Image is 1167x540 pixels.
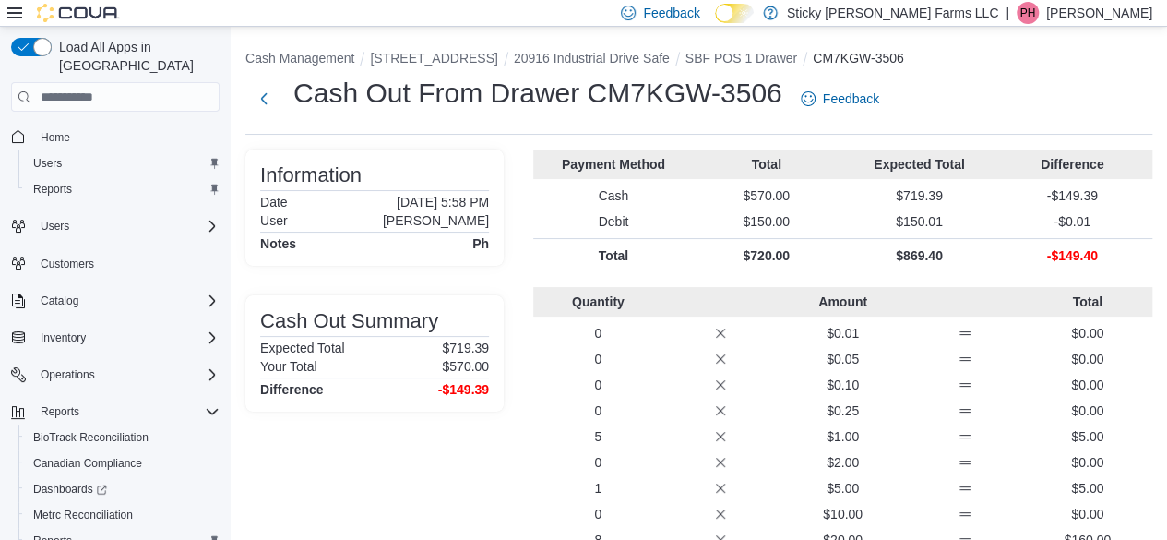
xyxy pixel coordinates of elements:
p: 0 [541,324,656,342]
button: CM7KGW-3506 [813,51,904,66]
p: [PERSON_NAME] [1046,2,1152,24]
h1: Cash Out From Drawer CM7KGW-3506 [293,75,782,112]
p: 5 [541,427,656,446]
span: Inventory [33,327,220,349]
a: Home [33,126,77,149]
button: SBF POS 1 Drawer [685,51,797,66]
span: Canadian Compliance [33,456,142,471]
button: Users [18,150,227,176]
p: $570.00 [442,359,489,374]
p: $720.00 [694,246,840,265]
p: | [1006,2,1009,24]
button: Users [4,213,227,239]
p: $869.40 [847,246,993,265]
span: Dark Mode [715,23,716,24]
p: 1 [541,479,656,498]
button: Reports [33,401,87,423]
span: Metrc Reconciliation [26,504,220,526]
button: Home [4,123,227,150]
span: Operations [41,367,95,382]
button: Reports [4,399,227,425]
p: $5.00 [1030,427,1145,446]
p: Amount [785,293,900,311]
a: Dashboards [26,478,114,500]
h4: Ph [472,236,489,251]
span: Catalog [41,294,78,308]
span: Operations [33,364,220,386]
div: Patti Hardee [1017,2,1039,24]
span: Load All Apps in [GEOGRAPHIC_DATA] [52,38,220,75]
button: [STREET_ADDRESS] [370,51,497,66]
p: $719.39 [442,341,489,355]
span: Reports [33,401,220,423]
a: BioTrack Reconciliation [26,426,156,449]
p: 0 [541,453,656,472]
button: Operations [33,364,102,386]
button: BioTrack Reconciliation [18,425,227,450]
p: Expected Total [847,155,993,174]
p: [PERSON_NAME] [383,213,489,228]
button: Next [245,80,282,117]
p: $719.39 [847,186,993,205]
span: BioTrack Reconciliation [33,430,149,445]
p: -$0.01 [999,212,1145,231]
p: Total [541,246,686,265]
p: $0.00 [1030,453,1145,472]
span: PH [1020,2,1036,24]
p: $5.00 [785,479,900,498]
p: Total [1030,293,1145,311]
p: $570.00 [694,186,840,205]
nav: An example of EuiBreadcrumbs [245,49,1152,71]
span: Reports [41,404,79,419]
p: Total [694,155,840,174]
h3: Cash Out Summary [260,310,438,332]
p: $0.00 [1030,505,1145,523]
p: $150.01 [847,212,993,231]
p: $0.00 [1030,350,1145,368]
button: Catalog [33,290,86,312]
button: Reports [18,176,227,202]
h6: Expected Total [260,341,345,355]
p: $0.05 [785,350,900,368]
h4: -$149.39 [438,382,489,397]
a: Feedback [793,80,887,117]
span: Metrc Reconciliation [33,508,133,522]
button: Inventory [33,327,93,349]
button: Catalog [4,288,227,314]
p: Quantity [541,293,656,311]
span: BioTrack Reconciliation [26,426,220,449]
h4: Difference [260,382,323,397]
p: 0 [541,505,656,523]
a: Users [26,152,69,174]
p: Debit [541,212,686,231]
h4: Notes [260,236,296,251]
a: Canadian Compliance [26,452,149,474]
a: Metrc Reconciliation [26,504,140,526]
p: $2.00 [785,453,900,472]
p: -$149.39 [999,186,1145,205]
p: 0 [541,350,656,368]
p: $5.00 [1030,479,1145,498]
span: Users [26,152,220,174]
p: Payment Method [541,155,686,174]
span: Feedback [823,90,879,108]
button: Customers [4,250,227,277]
span: Customers [41,257,94,271]
h6: User [260,213,288,228]
span: Dashboards [33,482,107,497]
span: Dashboards [26,478,220,500]
p: Cash [541,186,686,205]
span: Users [33,215,220,237]
p: $150.00 [694,212,840,231]
a: Reports [26,178,79,200]
span: Canadian Compliance [26,452,220,474]
p: -$149.40 [999,246,1145,265]
button: Operations [4,362,227,388]
p: $10.00 [785,505,900,523]
span: Feedback [643,4,699,22]
p: Sticky [PERSON_NAME] Farms LLC [787,2,999,24]
p: $0.00 [1030,402,1145,420]
h3: Information [260,164,362,186]
span: Home [41,130,70,145]
span: Home [33,125,220,148]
